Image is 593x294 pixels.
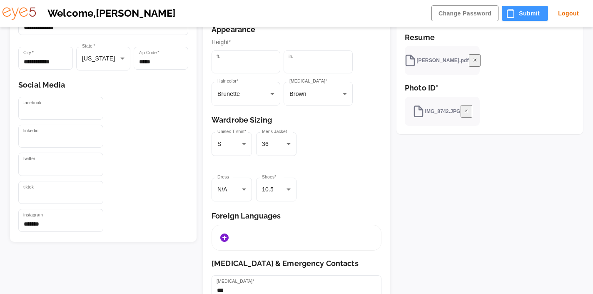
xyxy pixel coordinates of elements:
[289,53,293,60] label: in.
[23,212,43,218] label: instagram
[262,174,276,180] label: Shoes*
[217,53,220,60] label: ft.
[405,33,575,42] h6: Resume
[404,54,468,67] div: [PERSON_NAME].pdf
[23,184,34,190] label: tiktok
[289,78,327,84] label: [MEDICAL_DATA]*
[217,78,238,84] label: Hair color*
[212,178,252,201] div: N/A
[216,229,233,246] button: Add Languages
[23,156,35,162] label: twitter
[256,132,296,156] div: 36
[262,128,287,135] label: Mens Jacket
[76,47,131,70] div: [US_STATE]
[18,80,188,90] h6: Social Media
[23,128,38,134] label: linkedin
[217,174,229,180] label: Dress
[405,83,575,93] h6: Photo ID*
[47,8,420,20] h5: Welcome, [PERSON_NAME]
[212,82,280,106] div: Brunette
[217,278,254,284] label: [MEDICAL_DATA]*
[502,6,548,21] button: Submit
[23,50,34,56] label: City
[551,6,586,21] button: Logout
[212,116,381,125] h6: Wardrobe Sizing
[212,25,381,34] h6: Appearance
[212,132,252,156] div: S
[2,8,36,20] img: eye5
[217,128,247,135] label: Unisex T-shirt*
[212,38,381,47] p: Height*
[412,105,460,118] span: IMG_8742.JPG
[212,211,381,221] h6: Foreign Languages
[139,50,159,56] label: Zip Code
[256,178,296,201] div: 10.5
[212,259,381,268] h6: [MEDICAL_DATA] & Emergency Contacts
[284,82,352,106] div: Brown
[431,5,498,22] button: Change Password
[82,43,95,49] label: State
[23,100,41,106] label: facebook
